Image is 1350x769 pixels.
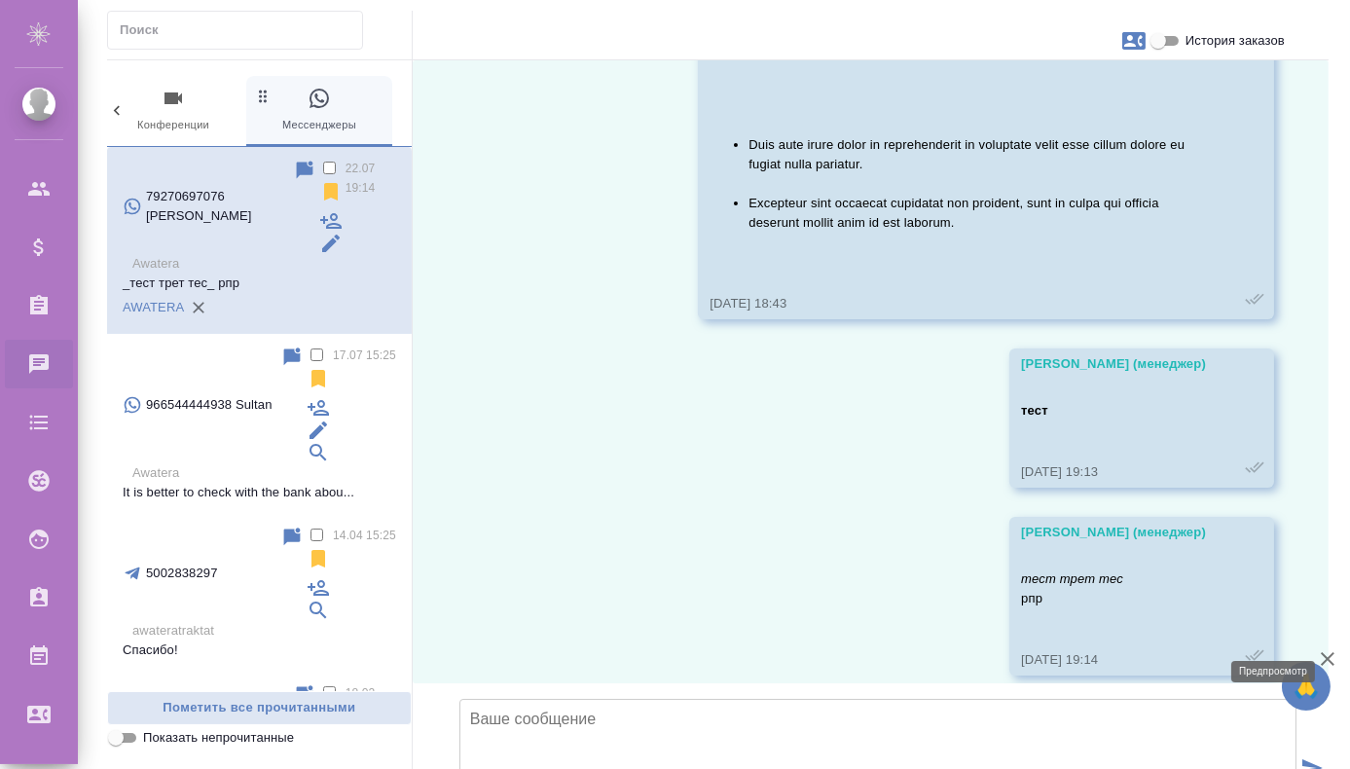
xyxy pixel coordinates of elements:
div: Подписать на чат другого [319,209,343,233]
button: Заявки [1111,18,1157,64]
p: 17.07 15:25 [333,346,396,365]
p: Awatera [132,254,396,274]
div: [DATE] 19:14 [1021,650,1206,670]
svg: Отписаться [307,547,330,570]
strong: тест [1021,403,1048,418]
li: Duis aute irure dolor in reprehenderit in voluptate velit esse cillum dolore eu fugiat nulla pari... [748,135,1206,174]
div: Пометить непрочитанным [293,159,316,182]
button: 🙏 [1282,662,1331,711]
div: Привязать клиента [307,441,330,464]
p: Awatera [132,463,396,483]
span: Пометить все прочитанными [118,697,401,719]
div: 79270697076 [PERSON_NAME]22.07 19:14Awatera_тест трет тес_ рпрAWATERA [107,147,412,334]
em: тест трет тес [1021,571,1123,586]
svg: Зажми и перетащи, чтобы поменять порядок вкладок [254,87,273,105]
p: 79270697076 [PERSON_NAME] [146,187,293,226]
button: Пометить все прочитанными [107,691,412,725]
div: Пометить непрочитанным [280,346,304,369]
svg: Отписаться [307,367,330,390]
p: 966544444938 Sultan [146,395,273,415]
div: 966544444938 Sultan17.07 15:25AwateraIt is better to check with the bank abou... [107,334,412,514]
a: AWATERA [123,300,184,314]
div: [DATE] 18:43 [710,294,1206,313]
p: 14.04 15:25 [333,526,396,545]
div: [PERSON_NAME] (менеджер) [1021,354,1206,374]
span: Конференции [108,87,238,134]
p: 18.02 13:33 [346,683,396,722]
li: Excepteur sint occaecat cupidatat non proident, sunt in culpa qui officia deserunt mollit anim id... [748,194,1206,233]
input: Поиск [120,17,362,44]
div: Редактировать контакт [307,419,330,442]
div: Пометить непрочитанным [280,526,304,549]
span: 🙏 [1290,666,1323,707]
p: awateratraktat [132,621,396,641]
p: _тест трет тес_ рпр [123,274,396,293]
div: 500283829714.04 15:25awateratraktatСпасибо! [107,514,412,672]
p: It is better to check with the bank abou... [123,483,396,502]
div: Подписать на чат другого [307,576,330,600]
p: 22.07 19:14 [346,159,396,198]
p: Спасибо! [123,641,396,660]
div: Редактировать контакт [319,232,343,255]
span: Мессенджеры [254,87,384,134]
div: Подписать на чат другого [307,396,330,420]
div: [DATE] 19:13 [1021,462,1206,482]
button: Удалить привязку [184,293,213,322]
span: История заказов [1186,31,1285,51]
div: Пометить непрочитанным [293,683,316,707]
div: [PERSON_NAME] (менеджер) [1021,523,1206,542]
p: рпр [1021,569,1206,608]
p: 5002838297 [146,564,218,583]
svg: Отписаться [319,180,343,203]
span: Показать непрочитанные [143,728,294,748]
div: Привязать клиента [307,599,330,622]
